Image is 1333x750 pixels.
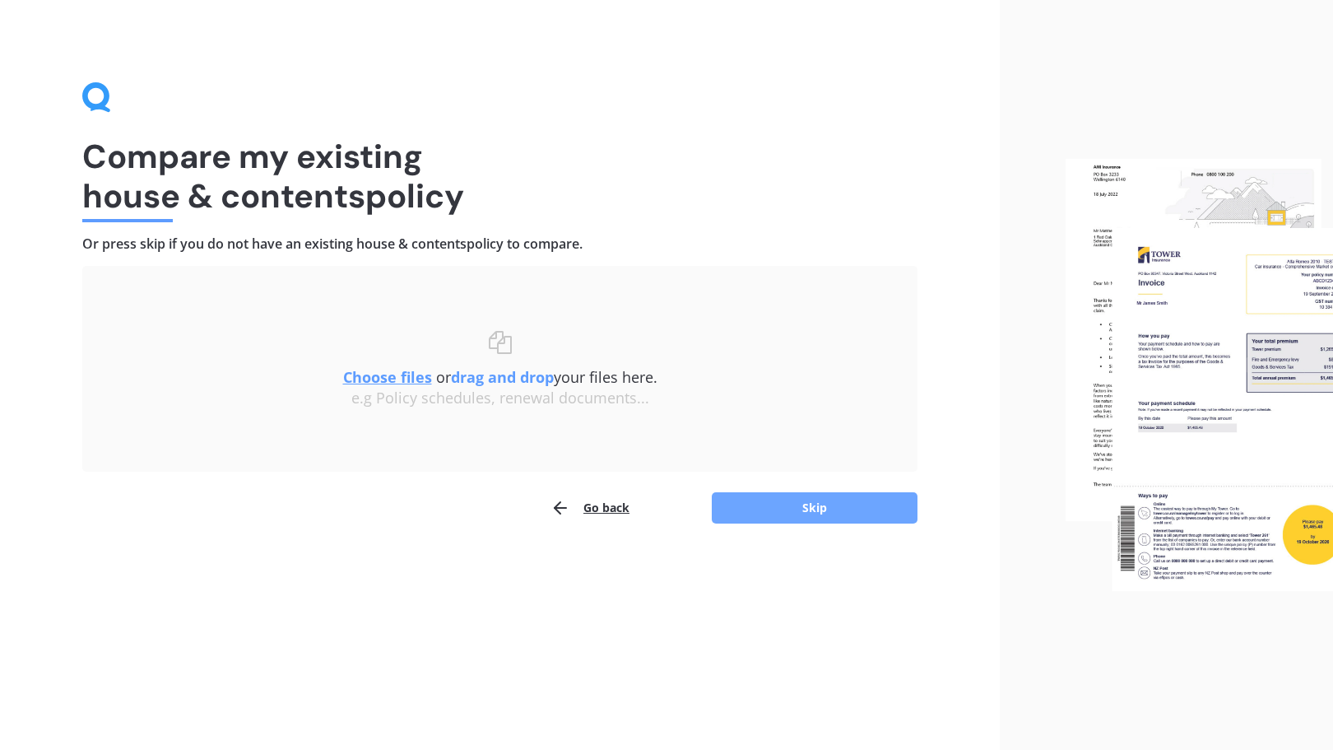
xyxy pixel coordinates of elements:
[712,492,917,524] button: Skip
[550,491,629,524] button: Go back
[115,389,885,408] div: e.g Policy schedules, renewal documents...
[343,367,432,387] u: Choose files
[82,235,917,253] h4: Or press skip if you do not have an existing house & contents policy to compare.
[1066,159,1333,591] img: files.webp
[451,367,554,387] b: drag and drop
[343,367,657,387] span: or your files here.
[82,137,917,216] h1: Compare my existing house & contents policy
